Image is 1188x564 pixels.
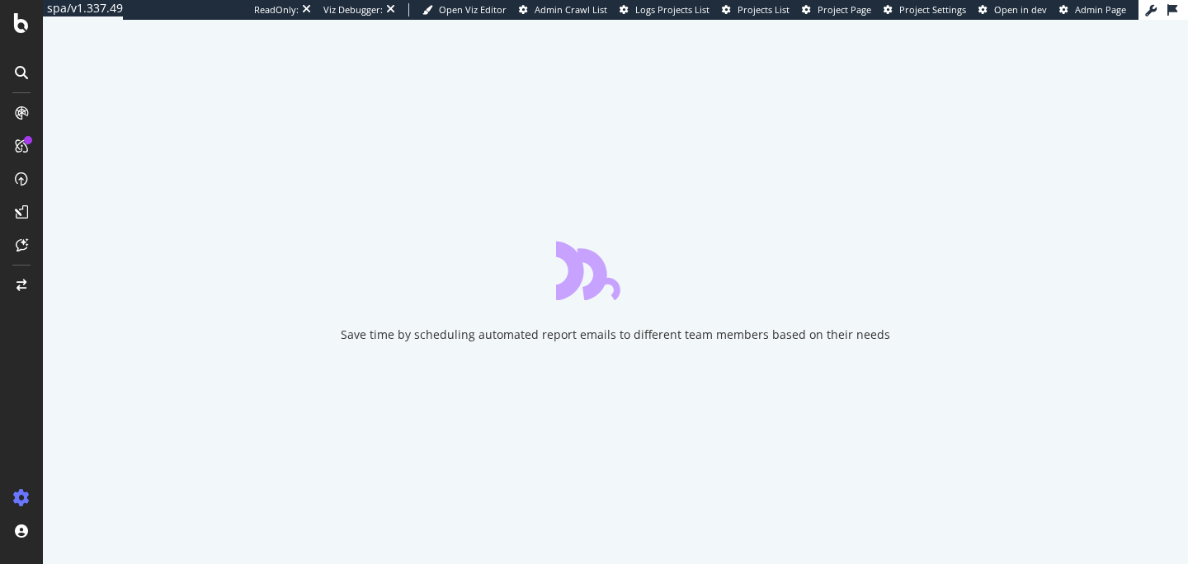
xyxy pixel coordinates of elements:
div: animation [556,241,675,300]
a: Project Settings [884,3,966,16]
a: Admin Crawl List [519,3,607,16]
span: Project Settings [899,3,966,16]
span: Open Viz Editor [439,3,507,16]
div: Save time by scheduling automated report emails to different team members based on their needs [341,327,890,343]
a: Projects List [722,3,790,16]
span: Project Page [818,3,871,16]
span: Open in dev [994,3,1047,16]
span: Admin Page [1075,3,1126,16]
div: ReadOnly: [254,3,299,16]
a: Open Viz Editor [422,3,507,16]
span: Projects List [738,3,790,16]
span: Logs Projects List [635,3,709,16]
a: Admin Page [1059,3,1126,16]
div: Viz Debugger: [323,3,383,16]
span: Admin Crawl List [535,3,607,16]
a: Project Page [802,3,871,16]
a: Logs Projects List [620,3,709,16]
a: Open in dev [978,3,1047,16]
